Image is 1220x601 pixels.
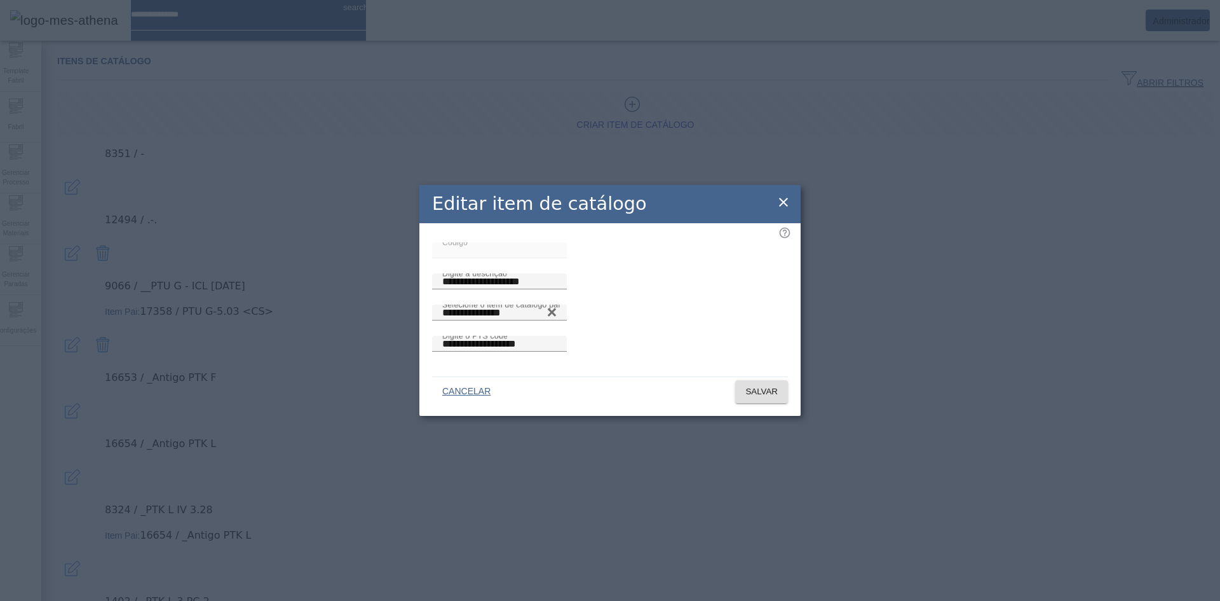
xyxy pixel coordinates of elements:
h2: Editar item de catálogo [432,190,647,218]
span: CANCELAR [442,385,491,398]
input: Number [442,305,557,321]
mat-label: Selecione o item de catálogo pai [442,300,560,308]
button: CANCELAR [432,380,501,403]
span: SALVAR [745,385,778,398]
mat-label: Código [442,238,468,246]
mat-label: Digite a descrição [442,269,507,277]
mat-label: Digite o PTS code [442,331,508,340]
button: SALVAR [735,380,788,403]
